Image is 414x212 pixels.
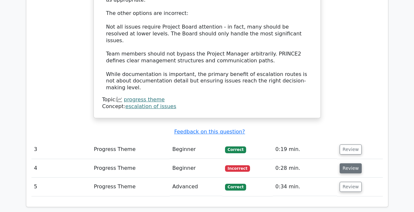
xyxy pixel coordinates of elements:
[91,159,170,178] td: Progress Theme
[225,184,246,190] span: Correct
[31,159,91,178] td: 4
[170,140,222,159] td: Beginner
[102,103,312,110] div: Concept:
[340,182,362,192] button: Review
[124,96,165,103] a: progress theme
[31,140,91,159] td: 3
[31,178,91,196] td: 5
[273,159,337,178] td: 0:28 min.
[170,178,222,196] td: Advanced
[170,159,222,178] td: Beginner
[273,140,337,159] td: 0:19 min.
[273,178,337,196] td: 0:34 min.
[340,144,362,155] button: Review
[225,146,246,153] span: Correct
[225,165,250,172] span: Incorrect
[174,129,245,135] a: Feedback on this question?
[91,178,170,196] td: Progress Theme
[102,96,312,103] div: Topic:
[91,140,170,159] td: Progress Theme
[340,163,362,173] button: Review
[125,103,176,109] a: escalation of issues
